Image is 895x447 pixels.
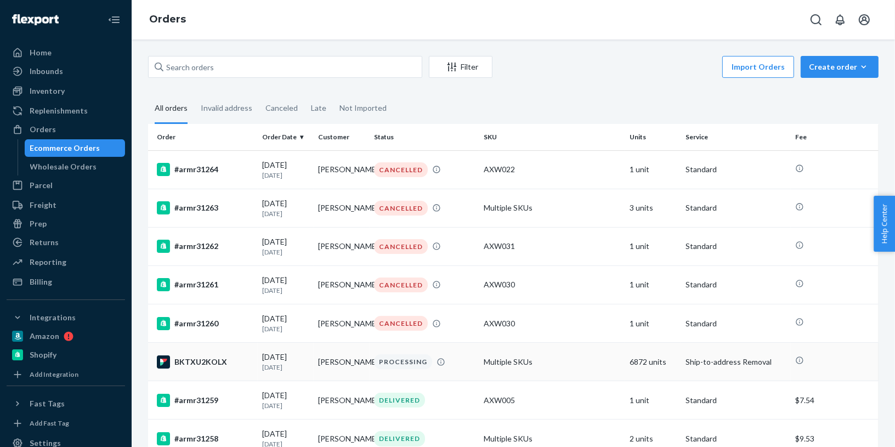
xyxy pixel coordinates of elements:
div: #armr31260 [157,317,253,330]
div: #armr31262 [157,240,253,253]
td: Multiple SKUs [479,343,625,381]
p: [DATE] [262,401,309,410]
a: Orders [7,121,125,138]
div: Inbounds [30,66,63,77]
td: Ship-to-address Removal [681,343,791,381]
p: Standard [686,318,786,329]
div: CANCELLED [374,162,428,177]
div: Customer [318,132,365,142]
p: [DATE] [262,247,309,257]
td: [PERSON_NAME] [314,227,370,265]
td: 1 unit [625,381,681,420]
td: 6872 units [625,343,681,381]
p: [DATE] [262,286,309,295]
div: CANCELLED [374,278,428,292]
a: Add Integration [7,368,125,381]
div: AXW022 [484,164,621,175]
th: Service [681,124,791,150]
div: Integrations [30,312,76,323]
div: [DATE] [262,236,309,257]
button: Help Center [874,196,895,252]
th: Status [370,124,479,150]
div: [DATE] [262,275,309,295]
div: #armr31263 [157,201,253,214]
th: Order Date [258,124,314,150]
th: Units [625,124,681,150]
td: [PERSON_NAME] [314,304,370,343]
div: Not Imported [339,94,387,122]
div: [DATE] [262,313,309,333]
button: Integrations [7,309,125,326]
a: Home [7,44,125,61]
div: Freight [30,200,56,211]
button: Close Navigation [103,9,125,31]
input: Search orders [148,56,422,78]
div: AXW030 [484,279,621,290]
div: #armr31258 [157,432,253,445]
button: Create order [801,56,879,78]
th: Fee [791,124,879,150]
p: Standard [686,241,786,252]
div: Orders [30,124,56,135]
div: Add Fast Tag [30,418,69,428]
a: Amazon [7,327,125,345]
td: [PERSON_NAME] [314,343,370,381]
button: Fast Tags [7,395,125,412]
p: [DATE] [262,363,309,372]
div: CANCELLED [374,316,428,331]
div: Filter [429,61,492,72]
div: AXW030 [484,318,621,329]
a: Inventory [7,82,125,100]
div: Replenishments [30,105,88,116]
a: Billing [7,273,125,291]
a: Orders [149,13,186,25]
div: Ecommerce Orders [30,143,100,154]
td: [PERSON_NAME] [314,265,370,304]
div: Invalid address [201,94,252,122]
img: Flexport logo [12,14,59,25]
div: #armr31261 [157,278,253,291]
a: Prep [7,215,125,233]
th: SKU [479,124,625,150]
div: Shopify [30,349,56,360]
div: Wholesale Orders [30,161,97,172]
div: AXW005 [484,395,621,406]
div: Fast Tags [30,398,65,409]
a: Returns [7,234,125,251]
button: Import Orders [722,56,794,78]
ol: breadcrumbs [140,4,195,36]
p: [DATE] [262,324,309,333]
p: Standard [686,279,786,290]
div: BKTXU2KOLX [157,355,253,369]
div: Prep [30,218,47,229]
p: [DATE] [262,209,309,218]
div: Home [30,47,52,58]
div: #armr31259 [157,394,253,407]
div: PROCESSING [374,354,432,369]
p: Standard [686,164,786,175]
th: Order [148,124,258,150]
div: [DATE] [262,390,309,410]
td: 1 unit [625,265,681,304]
div: Add Integration [30,370,78,379]
a: Parcel [7,177,125,194]
div: Billing [30,276,52,287]
td: [PERSON_NAME] [314,150,370,189]
td: [PERSON_NAME] [314,189,370,227]
div: Amazon [30,331,59,342]
div: DELIVERED [374,393,425,408]
div: [DATE] [262,160,309,180]
p: Standard [686,202,786,213]
div: DELIVERED [374,431,425,446]
a: Add Fast Tag [7,417,125,430]
td: Multiple SKUs [479,189,625,227]
div: CANCELLED [374,239,428,254]
button: Open account menu [853,9,875,31]
td: 1 unit [625,150,681,189]
div: Late [311,94,326,122]
p: Standard [686,395,786,406]
div: Canceled [265,94,298,122]
td: 1 unit [625,304,681,343]
button: Filter [429,56,492,78]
